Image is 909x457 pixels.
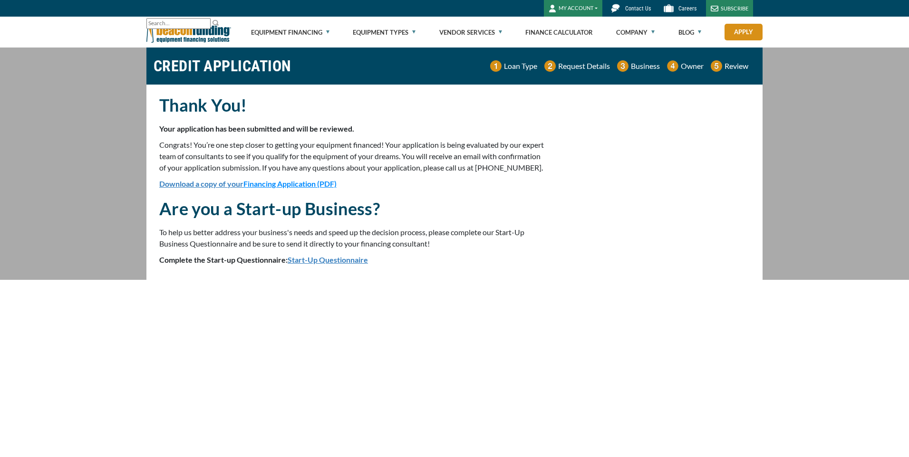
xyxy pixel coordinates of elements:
[625,5,651,12] span: Contact Us
[678,5,696,12] span: Careers
[201,20,208,28] a: Clear search text
[725,24,763,40] a: Apply
[288,255,368,264] a: Start-Up Questionnaire
[616,17,655,48] a: Company
[725,60,748,72] p: Review
[212,19,220,27] img: Search
[159,139,545,173] p: Congrats! You’re one step closer to getting your equipment financed! Your application is being ev...
[558,60,610,72] p: Request Details
[525,17,593,48] a: Finance Calculator
[159,179,337,188] a: Download a copy of yourFinancing Application (PDF)
[159,123,545,134] p: Your application has been submitted and will be reviewed.
[243,179,337,188] span: Financing Application (PDF)
[678,17,701,48] a: Blog
[353,17,416,48] a: Equipment Types
[490,60,502,72] img: Number 1
[544,60,556,72] img: Number 2
[667,60,678,72] img: Number 4
[146,17,231,48] img: Beacon Funding Corporation logo
[504,60,537,72] p: Loan Type
[439,17,502,48] a: Vendor Services
[159,254,545,266] p: Complete the Start-up Questionnaire:
[146,18,211,29] input: Search
[681,60,704,72] p: Owner
[251,17,329,48] a: Equipment Financing
[154,52,291,80] h1: CREDIT APPLICATION
[631,60,660,72] p: Business
[711,60,722,72] img: Number 5
[159,227,545,249] p: To help us better address your business's needs and speed up the decision process, please complet...
[617,60,629,72] img: Number 3
[159,198,545,219] h2: Are you a Start-up Business?
[159,94,545,116] h2: Thank You!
